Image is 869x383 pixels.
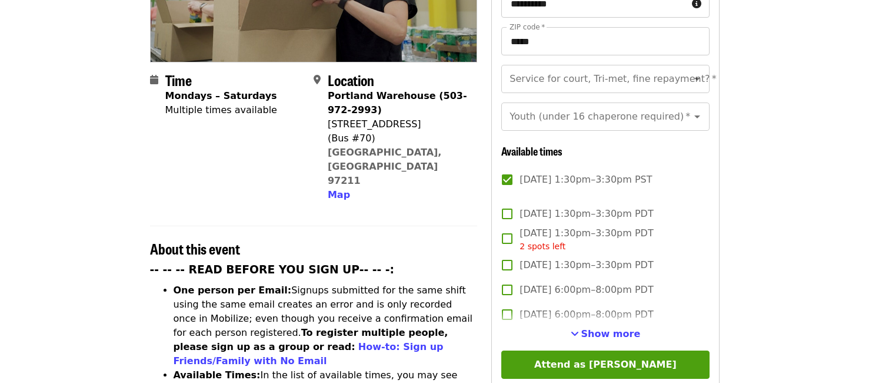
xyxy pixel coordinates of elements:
[174,341,444,367] a: How-to: Sign up Friends/Family with No Email
[581,328,641,339] span: Show more
[150,263,395,276] strong: -- -- -- READ BEFORE YOU SIGN UP-- -- -:
[520,283,653,297] span: [DATE] 6:00pm–8:00pm PDT
[174,369,261,381] strong: Available Times:
[328,131,468,146] div: (Bus #70)
[689,71,705,87] button: Open
[328,147,442,186] a: [GEOGRAPHIC_DATA], [GEOGRAPHIC_DATA] 97211
[501,351,709,379] button: Attend as [PERSON_NAME]
[174,327,448,352] strong: To register multiple people, please sign up as a group or read:
[520,173,652,187] span: [DATE] 1:30pm–3:30pm PST
[520,308,653,322] span: [DATE] 6:00pm–8:00pm PDT
[501,143,562,159] span: Available times
[174,285,292,296] strong: One person per Email:
[501,27,709,55] input: ZIP code
[165,70,192,90] span: Time
[328,189,350,200] span: Map
[328,117,468,131] div: [STREET_ADDRESS]
[314,74,321,85] i: map-marker-alt icon
[520,242,565,251] span: 2 spots left
[328,90,467,115] strong: Portland Warehouse (503-972-2993)
[150,74,158,85] i: calendar icon
[165,90,277,101] strong: Mondays – Saturdays
[520,207,653,221] span: [DATE] 1:30pm–3:30pm PDT
[520,258,653,272] span: [DATE] 1:30pm–3:30pm PDT
[689,108,705,125] button: Open
[328,70,374,90] span: Location
[520,226,653,253] span: [DATE] 1:30pm–3:30pm PDT
[510,24,545,31] label: ZIP code
[165,103,277,117] div: Multiple times available
[571,327,641,341] button: See more timeslots
[174,283,478,368] li: Signups submitted for the same shift using the same email creates an error and is only recorded o...
[328,188,350,202] button: Map
[150,238,240,259] span: About this event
